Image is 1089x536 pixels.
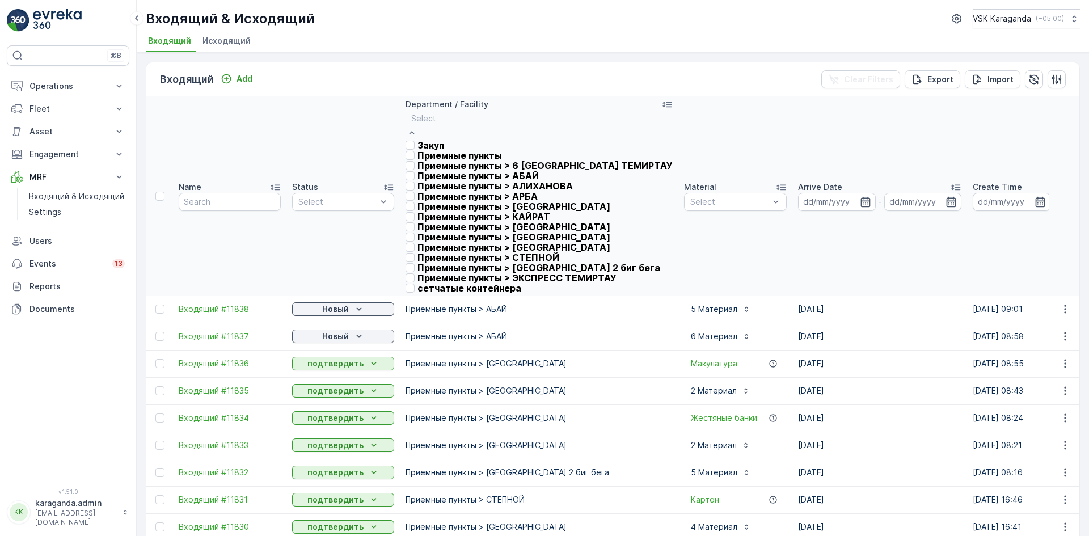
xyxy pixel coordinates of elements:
button: Operations [7,75,129,98]
div: Toggle Row Selected [155,332,164,341]
img: logo_light-DOdMpM7g.png [33,9,82,32]
p: ( +05:00 ) [1036,14,1064,23]
td: [DATE] [792,432,967,459]
button: VSK Karaganda(+05:00) [973,9,1080,28]
p: Select [298,196,377,208]
p: Приемные пункты > АБАЙ [417,171,539,181]
p: Clear Filters [844,74,893,85]
div: Toggle Row Selected [155,468,164,477]
div: KK [10,503,28,521]
span: Входящий [148,35,191,47]
a: Входящий #11835 [179,385,281,396]
p: Asset [29,126,107,137]
a: Settings [24,204,129,220]
a: Входящий #11838 [179,303,281,315]
p: Приемные пункты > 6 [GEOGRAPHIC_DATA] ТЕМИРТАУ [417,161,673,171]
p: Входящий & Исходящий [146,10,315,28]
button: Import [965,70,1020,88]
button: подтвердить [292,438,394,452]
p: Material [684,182,716,193]
button: подтвердить [292,411,394,425]
p: - [878,195,882,209]
a: Users [7,230,129,252]
input: dd/mm/yyyy [884,193,962,211]
p: Add [237,73,252,85]
p: Operations [29,81,107,92]
button: Clear Filters [821,70,900,88]
p: Приемные пункты > [GEOGRAPHIC_DATA] [406,440,673,451]
p: Приемные пункты > [GEOGRAPHIC_DATA] [406,412,673,424]
p: сетчатыe контейнера [417,283,521,293]
p: подтвердить [307,440,364,451]
p: Select [690,196,769,208]
div: Toggle Row Selected [155,413,164,423]
button: Новый [292,302,394,316]
p: Приемные пункты > АЛИХАНОВА [417,181,573,191]
p: Engagement [29,149,107,160]
p: Приемные пункты > АБАЙ [406,331,673,342]
span: Жестяные банки [691,412,757,424]
p: Приемные пункты > КАЙРАТ [417,212,550,222]
button: Fleet [7,98,129,120]
input: dd/mm/yyyy [973,193,1050,211]
td: [DATE] [792,377,967,404]
p: Приемные пункты > [GEOGRAPHIC_DATA] [417,242,610,252]
p: Новый [322,303,349,315]
p: 5 Материал [691,303,737,315]
button: подтвердить [292,520,394,534]
button: Новый [292,330,394,343]
div: Toggle Row Selected [155,522,164,531]
p: Users [29,235,125,247]
p: Приемные пункты > [GEOGRAPHIC_DATA] [417,232,610,242]
button: 2 Материал [684,436,757,454]
p: Приемные пункты > [GEOGRAPHIC_DATA] 2 биг бега [417,263,660,273]
a: Входящий #11830 [179,521,281,533]
div: Toggle Row Selected [155,495,164,504]
input: dd/mm/yyyy [798,193,876,211]
td: [DATE] [792,459,967,486]
p: Department / Facility [406,99,488,110]
td: [DATE] [792,486,967,513]
p: Приемные пункты > [GEOGRAPHIC_DATA] [417,222,610,232]
p: Приемные пункты > [GEOGRAPHIC_DATA] [406,385,673,396]
p: Arrive Date [798,182,842,193]
p: Приемные пункты > АБАЙ [406,303,673,315]
a: Макулатура [691,358,737,369]
p: Fleet [29,103,107,115]
a: Входящий #11831 [179,494,281,505]
span: Входящий #11837 [179,331,281,342]
span: Входящий #11834 [179,412,281,424]
span: Входящий #11836 [179,358,281,369]
a: Events13 [7,252,129,275]
p: VSK Karaganda [973,13,1031,24]
p: Import [987,74,1014,85]
span: v 1.51.0 [7,488,129,495]
p: подтвердить [307,467,364,478]
p: [EMAIL_ADDRESS][DOMAIN_NAME] [35,509,117,527]
p: Documents [29,303,125,315]
p: 2 Материал [691,385,737,396]
div: Toggle Row Selected [155,359,164,368]
p: Export [927,74,953,85]
td: [DATE] [792,350,967,377]
p: Приемные пункты > [GEOGRAPHIC_DATA] 2 биг бега [406,467,673,478]
p: ⌘B [110,51,121,60]
td: [DATE] [792,323,967,350]
button: 5 Материал [684,300,758,318]
button: 4 Материал [684,518,758,536]
p: Приемные пункты > СТЕПНОЙ [406,494,673,505]
a: Картон [691,494,719,505]
p: Create Time [973,182,1022,193]
p: Приемные пункты > [GEOGRAPHIC_DATA] [417,201,610,212]
span: Входящий #11832 [179,467,281,478]
div: Toggle Row Selected [155,305,164,314]
p: подтвердить [307,521,364,533]
p: Приемные пункты > [GEOGRAPHIC_DATA] [406,521,673,533]
p: Приемные пункты > [GEOGRAPHIC_DATA] [406,358,673,369]
div: Toggle Row Selected [155,386,164,395]
p: Новый [322,331,349,342]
